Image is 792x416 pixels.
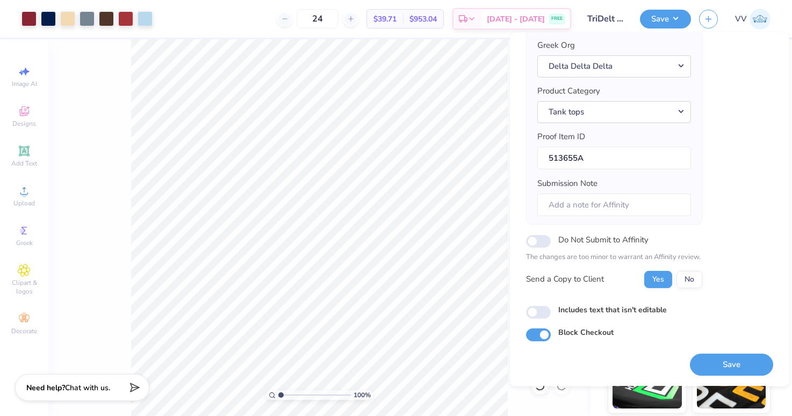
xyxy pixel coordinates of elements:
strong: Need help? [26,383,65,393]
span: [DATE] - [DATE] [487,13,545,25]
button: Yes [644,271,672,288]
label: Proof Item ID [537,131,585,144]
span: Greek [16,239,33,247]
a: VV [735,9,771,30]
span: Image AI [12,80,37,88]
span: 100 % [354,390,371,400]
span: Chat with us. [65,383,110,393]
div: Send a Copy to Client [526,274,604,286]
label: Product Category [537,85,600,98]
span: Decorate [11,327,37,335]
input: Untitled Design [579,8,632,30]
span: Upload [13,199,35,207]
input: – – [297,9,339,28]
label: Greek Org [537,40,575,52]
button: Save [640,10,691,28]
span: Add Text [11,159,37,168]
label: Includes text that isn't editable [558,304,667,315]
img: Via Villanueva [750,9,771,30]
button: Save [690,354,773,376]
span: $953.04 [409,13,437,25]
button: No [676,271,702,288]
label: Block Checkout [558,327,614,338]
button: Delta Delta Delta [537,55,691,77]
span: $39.71 [373,13,397,25]
button: Tank tops [537,101,691,123]
span: VV [735,13,747,25]
span: FREE [551,15,563,23]
p: The changes are too minor to warrant an Affinity review. [526,253,702,263]
span: Clipart & logos [5,278,43,296]
label: Submission Note [537,178,597,190]
input: Add a note for Affinity [537,193,691,217]
label: Do Not Submit to Affinity [558,233,649,247]
span: Designs [12,119,36,128]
